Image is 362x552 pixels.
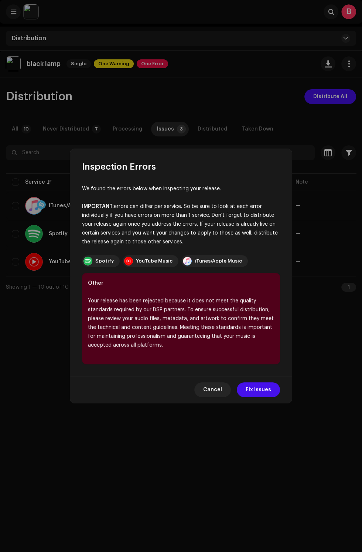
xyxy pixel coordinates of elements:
button: Cancel [194,382,231,397]
div: We found the errors below when inspecting your release. [82,184,280,193]
span: Fix Issues [246,382,271,397]
div: Spotify [95,258,114,264]
div: iTunes/Apple Music [195,258,242,264]
span: Inspection Errors [82,161,156,173]
button: Fix Issues [237,382,280,397]
div: YouTube Music [136,258,173,264]
span: Cancel [203,382,222,397]
strong: IMPORTANT: [82,204,114,209]
b: Other [88,281,103,286]
div: errors can differ per service. So be sure to look at each error individually if you have errors o... [82,202,280,246]
div: Your release has been rejected because it does not meet the quality standards required by our DSP... [88,296,274,350]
